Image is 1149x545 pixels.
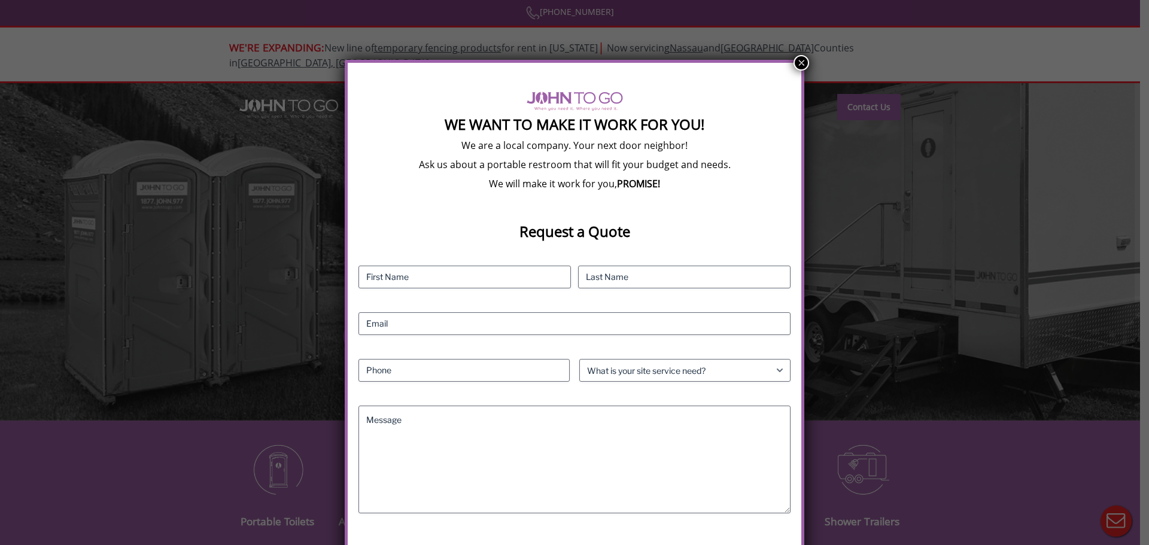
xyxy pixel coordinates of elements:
input: First Name [358,266,571,288]
input: Email [358,312,791,335]
p: Ask us about a portable restroom that will fit your budget and needs. [358,158,791,171]
strong: Request a Quote [519,221,630,241]
button: Close [794,55,809,71]
strong: We Want To Make It Work For You! [445,114,704,134]
p: We will make it work for you, [358,177,791,190]
img: logo of viptogo [527,92,623,111]
input: Last Name [578,266,791,288]
p: We are a local company. Your next door neighbor! [358,139,791,152]
input: Phone [358,359,570,382]
b: PROMISE! [617,177,660,190]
